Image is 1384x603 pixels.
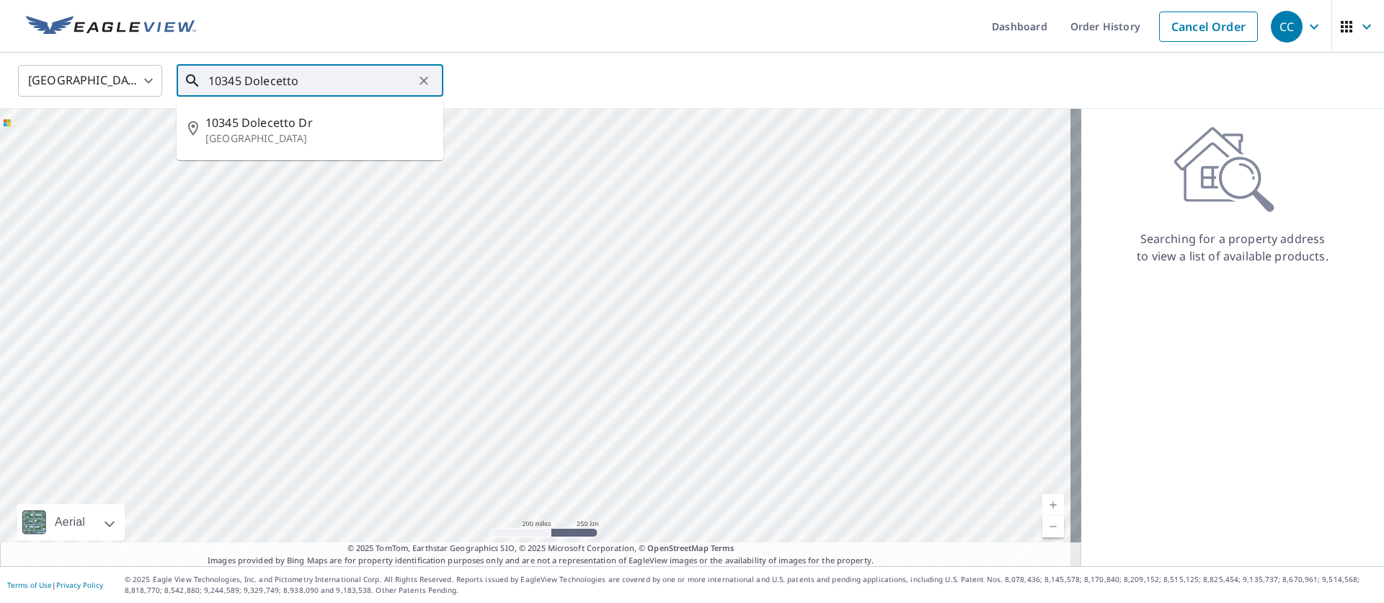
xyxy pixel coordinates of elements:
[205,131,432,146] p: [GEOGRAPHIC_DATA]
[56,580,103,590] a: Privacy Policy
[647,542,708,553] a: OpenStreetMap
[1159,12,1258,42] a: Cancel Order
[414,71,434,91] button: Clear
[711,542,735,553] a: Terms
[208,61,414,101] input: Search by address or latitude-longitude
[7,581,103,589] p: |
[18,61,162,101] div: [GEOGRAPHIC_DATA]
[26,16,196,38] img: EV Logo
[50,504,89,540] div: Aerial
[1136,230,1329,265] p: Searching for a property address to view a list of available products.
[205,114,432,131] span: 10345 Dolecetto Dr
[1271,11,1303,43] div: CC
[125,574,1377,596] p: © 2025 Eagle View Technologies, Inc. and Pictometry International Corp. All Rights Reserved. Repo...
[7,580,52,590] a: Terms of Use
[347,542,735,555] span: © 2025 TomTom, Earthstar Geographics SIO, © 2025 Microsoft Corporation, ©
[1042,494,1064,516] a: Current Level 5, Zoom In
[17,504,125,540] div: Aerial
[1042,516,1064,537] a: Current Level 5, Zoom Out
